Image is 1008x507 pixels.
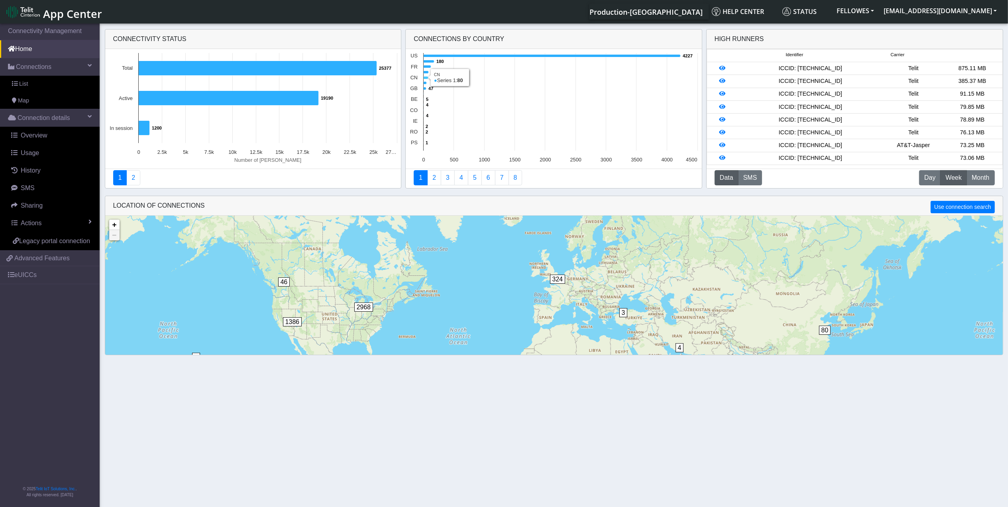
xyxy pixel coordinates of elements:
span: 46 [278,277,290,287]
text: 12.5k [250,149,262,155]
span: 1386 [283,317,302,326]
text: 10k [228,149,237,155]
a: Zoom out [109,230,120,240]
span: Sharing [21,202,43,209]
button: [EMAIL_ADDRESS][DOMAIN_NAME] [879,4,1002,18]
div: Connectivity status [105,29,401,49]
text: 3000 [601,157,612,163]
a: Telit IoT Solutions, Inc. [36,487,76,491]
span: List [19,80,28,88]
a: Sharing [3,197,100,214]
text: 1200 [152,126,162,130]
span: Week [945,173,962,183]
div: Telit [884,77,943,86]
div: 91.15 MB [943,90,1002,98]
text: Number of [PERSON_NAME] [234,157,301,163]
text: 5 [426,97,428,102]
text: 4 [426,113,429,118]
span: Production-[GEOGRAPHIC_DATA] [589,7,703,17]
text: 1 [426,140,428,145]
a: Help center [709,4,779,20]
a: History [3,162,100,179]
div: 73.25 MB [943,141,1002,150]
text: In session [110,125,133,131]
text: 22.5k [344,149,356,155]
text: 2000 [540,157,551,163]
span: Usage [21,149,39,156]
a: Overview [3,127,100,144]
span: Connections [16,62,51,72]
span: Overview [21,132,47,139]
nav: Summary paging [113,170,393,185]
text: 25377 [379,66,391,71]
span: Advanced Features [14,253,70,263]
span: 2 [192,353,200,362]
button: Week [940,170,967,185]
a: Usage [3,144,100,162]
a: Zoom in [109,220,120,230]
a: Connectivity status [113,170,127,185]
span: 4 [676,343,684,352]
button: Use connection search [931,201,994,213]
a: Actions [3,214,100,232]
span: App Center [43,6,102,21]
div: ICCID: [TECHNICAL_ID] [737,90,884,98]
div: Telit [884,64,943,73]
div: ICCID: [TECHNICAL_ID] [737,77,884,86]
text: CN [411,75,418,81]
text: BE [411,96,418,102]
div: Connections By Country [406,29,702,49]
div: 4 [676,343,684,367]
text: 2 [426,130,428,134]
div: Telit [884,154,943,163]
text: 2500 [570,157,582,163]
text: 2 [426,124,428,129]
a: Your current platform instance [589,4,702,20]
span: Identifier [786,51,803,58]
a: Usage by Carrier [468,170,482,185]
text: 27… [385,149,396,155]
button: Data [715,170,739,185]
div: ICCID: [TECHNICAL_ID] [737,103,884,112]
text: US [411,53,418,59]
span: Legacy portal connection [19,238,90,244]
text: 0 [422,157,425,163]
text: 3500 [631,157,642,163]
div: 875.11 MB [943,64,1002,73]
span: SMS [21,185,35,191]
div: 73.06 MB [943,154,1002,163]
div: 76.13 MB [943,128,1002,137]
span: History [21,167,41,174]
div: AT&T-Jasper [884,141,943,150]
text: 19190 [321,96,333,100]
div: ICCID: [TECHNICAL_ID] [737,116,884,124]
a: Zero Session [495,170,509,185]
a: SMS [3,179,100,197]
button: Month [967,170,994,185]
text: 1500 [509,157,521,163]
text: 4 [426,102,429,107]
button: SMS [738,170,762,185]
div: Telit [884,90,943,98]
text: 4500 [686,157,697,163]
span: Connection details [18,113,70,123]
span: 80 [819,326,831,335]
a: 14 Days Trend [481,170,495,185]
text: 1000 [479,157,490,163]
button: Day [919,170,941,185]
span: Carrier [890,51,904,58]
text: 0 [137,149,140,155]
text: 500 [450,157,458,163]
text: GB [411,85,418,91]
div: LOCATION OF CONNECTIONS [105,196,1003,216]
img: knowledge.svg [712,7,721,16]
text: 5k [183,149,189,155]
text: FR [411,64,418,70]
span: Day [924,173,935,183]
text: PS [411,140,418,145]
a: Carrier [427,170,441,185]
span: Status [782,7,817,16]
span: 2968 [354,303,373,312]
text: 2.5k [157,149,167,155]
text: 25k [369,149,377,155]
